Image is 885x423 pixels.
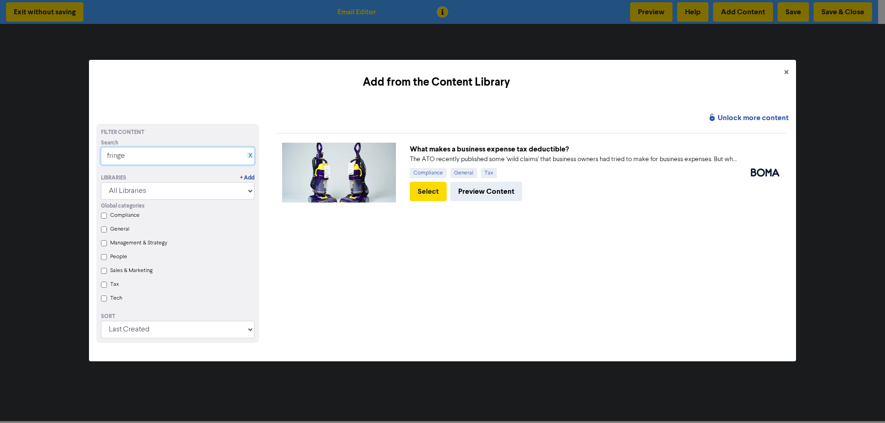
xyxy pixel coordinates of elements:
label: Sales & Marketing [110,267,153,275]
label: Tax [110,280,119,289]
button: Preview Content [450,182,522,201]
div: General [450,168,477,178]
span: Search [101,139,118,147]
label: Tech [110,294,122,302]
a: + Add [240,174,254,182]
a: Unlock more content [710,112,789,124]
label: Management & Strategy [110,239,167,247]
strong: Unlock more content [708,113,789,123]
div: Compliance [410,168,447,178]
img: boma [751,168,779,177]
span: × [784,66,789,80]
div: Global categories [101,202,254,210]
h5: Add from the Content Library [96,74,777,91]
div: Sort [101,313,254,321]
div: The ATO recently published some ‘wild claims’ that business owners had tried to make for business... [410,155,737,164]
label: People [110,253,127,261]
div: Libraries [101,174,126,182]
a: X [248,152,252,159]
label: General [110,225,130,233]
div: What makes a business expense tax deductible? [410,144,737,155]
label: Compliance [110,211,140,220]
button: Select [410,182,447,201]
div: Filter Content [101,128,254,137]
div: Tax [481,168,497,178]
button: Close [777,60,796,86]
